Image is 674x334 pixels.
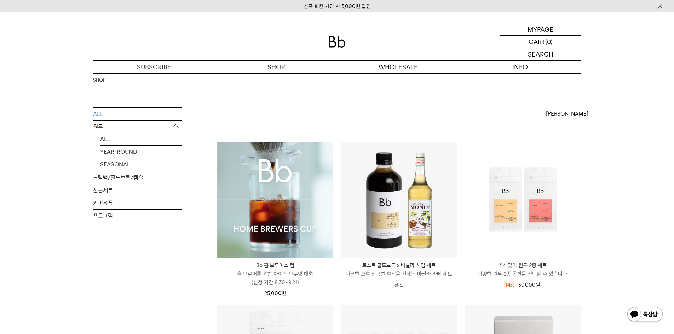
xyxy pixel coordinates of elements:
[341,142,457,258] img: 토스트 콜드브루 x 바닐라 시럽 세트
[217,261,333,287] a: Bb 홈 브루어스 컵 홈 브루어를 위한 아이스 브루잉 대회(신청 기간 8.30~9.21)
[329,36,346,48] img: 로고
[341,261,457,278] a: 토스트 콜드브루 x 바닐라 시럽 세트 나른한 오후 달콤한 휴식을 건네는 바닐라 라떼 세트
[500,36,581,48] a: CART (0)
[100,146,182,158] a: YEAR-ROUND
[459,61,581,73] p: INFO
[217,270,333,287] p: 홈 브루어를 위한 아이스 브루잉 대회 (신청 기간 8.30~9.21)
[536,282,540,288] span: 원
[337,61,459,73] p: WHOLESALE
[341,261,457,270] p: 토스트 콜드브루 x 바닐라 시럽 세트
[93,108,182,120] a: ALL
[93,121,182,133] p: 원두
[545,36,553,48] p: (0)
[518,282,540,288] span: 30,000
[341,270,457,278] p: 나른한 오후 달콤한 휴식을 건네는 바닐라 라떼 세트
[93,210,182,222] a: 프로그램
[528,23,553,35] p: MYPAGE
[304,3,371,10] a: 신규 회원 가입 시 3,000원 할인
[264,290,286,297] span: 25,000
[529,36,545,48] p: CART
[465,270,581,278] p: 다양한 원두 2종 옵션을 선택할 수 있습니다.
[341,278,457,292] p: 품절
[217,261,333,270] p: Bb 홈 브루어스 컵
[528,48,553,60] p: SEARCH
[215,61,337,73] a: SHOP
[93,184,182,197] a: 선물세트
[627,306,663,323] img: 카카오톡 채널 1:1 채팅 버튼
[505,281,515,289] div: 14%
[100,158,182,171] a: SEASONAL
[217,142,333,258] img: Bb 홈 브루어스 컵
[465,142,581,258] img: 추석맞이 원두 2종 세트
[546,110,588,118] span: [PERSON_NAME]
[465,261,581,270] p: 추석맞이 원두 2종 세트
[93,77,105,84] a: SHOP
[93,61,215,73] a: SUBSCRIBE
[93,171,182,184] a: 드립백/콜드브루/캡슐
[93,197,182,209] a: 커피용품
[465,261,581,278] a: 추석맞이 원두 2종 세트 다양한 원두 2종 옵션을 선택할 수 있습니다.
[282,290,286,297] span: 원
[100,133,182,145] a: ALL
[500,23,581,36] a: MYPAGE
